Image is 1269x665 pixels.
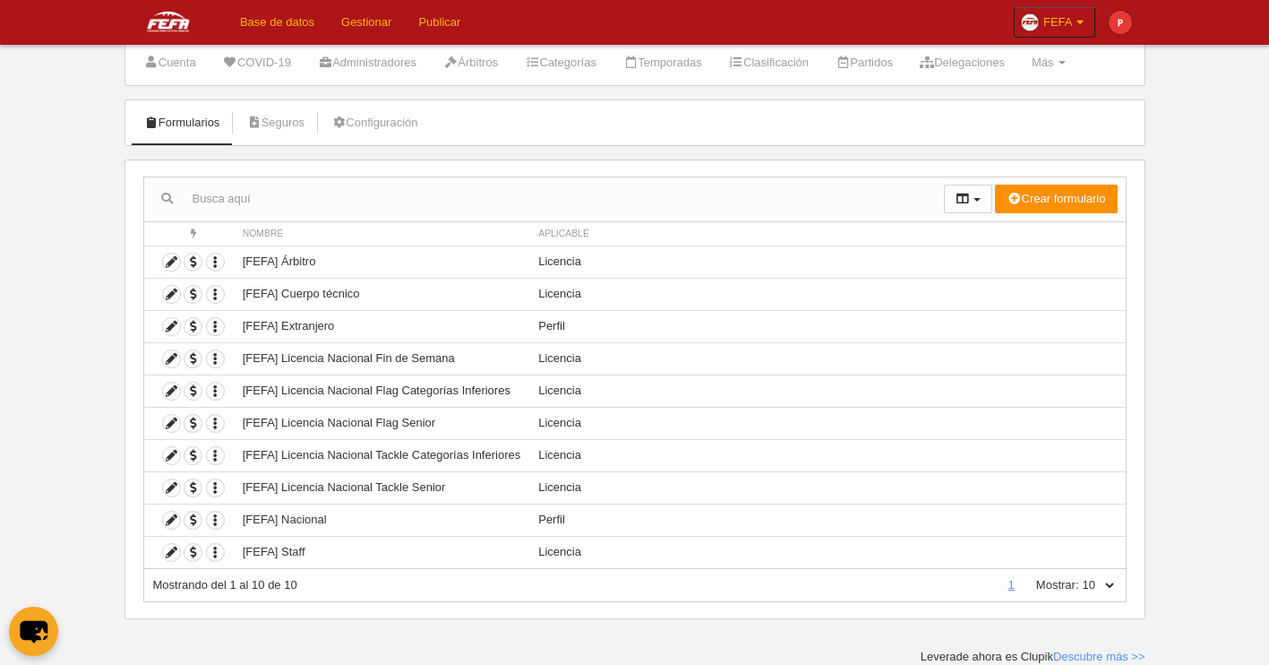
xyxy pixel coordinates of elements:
[515,49,606,76] a: Categorías
[134,109,230,136] a: Formularios
[1005,578,1018,592] a: 1
[234,375,529,407] td: [FEFA] Licencia Nacional Flag Categorías Inferiores
[234,407,529,439] td: [FEFA] Licencia Nacional Flag Senior
[995,185,1117,213] button: Crear formulario
[826,49,903,76] a: Partidos
[538,229,589,238] span: Aplicable
[910,49,1015,76] a: Delegaciones
[529,278,1125,310] td: Licencia
[9,607,58,656] button: chat-button
[1053,650,1145,663] a: Descubre más >>
[1022,49,1076,76] a: Más
[213,49,301,76] a: COVID-19
[234,246,529,278] td: [FEFA] Árbitro
[308,49,426,76] a: Administradores
[529,246,1125,278] td: Licencia
[234,536,529,568] td: [FEFA] Staff
[529,536,1125,568] td: Licencia
[153,578,297,592] span: Mostrando del 1 al 10 de 10
[1109,11,1132,34] img: c2l6ZT0zMHgzMCZmcz05JnRleHQ9UCZiZz1lNTM5MzU%3D.png
[1032,56,1054,69] span: Más
[243,229,284,238] span: Nombre
[234,342,529,375] td: [FEFA] Licencia Nacional Fin de Semana
[1014,7,1095,38] a: FEFA
[529,342,1125,375] td: Licencia
[134,49,206,76] a: Cuenta
[234,504,529,536] td: [FEFA] Nacional
[322,109,427,136] a: Configuración
[234,278,529,310] td: [FEFA] Cuerpo técnico
[234,439,529,471] td: [FEFA] Licencia Nacional Tackle Categorías Inferiores
[613,49,712,76] a: Temporadas
[1018,577,1079,593] label: Mostrar:
[529,407,1125,439] td: Licencia
[1043,13,1073,31] span: FEFA
[529,471,1125,504] td: Licencia
[236,109,314,136] a: Seguros
[433,49,508,76] a: Árbitros
[719,49,819,76] a: Clasificación
[529,504,1125,536] td: Perfil
[1021,13,1039,31] img: Oazxt6wLFNvE.30x30.jpg
[529,310,1125,342] td: Perfil
[529,439,1125,471] td: Licencia
[234,471,529,504] td: [FEFA] Licencia Nacional Tackle Senior
[234,310,529,342] td: [FEFA] Extranjero
[124,11,212,32] img: FEFA
[529,375,1125,407] td: Licencia
[921,649,1145,665] div: Leverade ahora es Clupik
[144,186,944,212] input: Busca aquí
